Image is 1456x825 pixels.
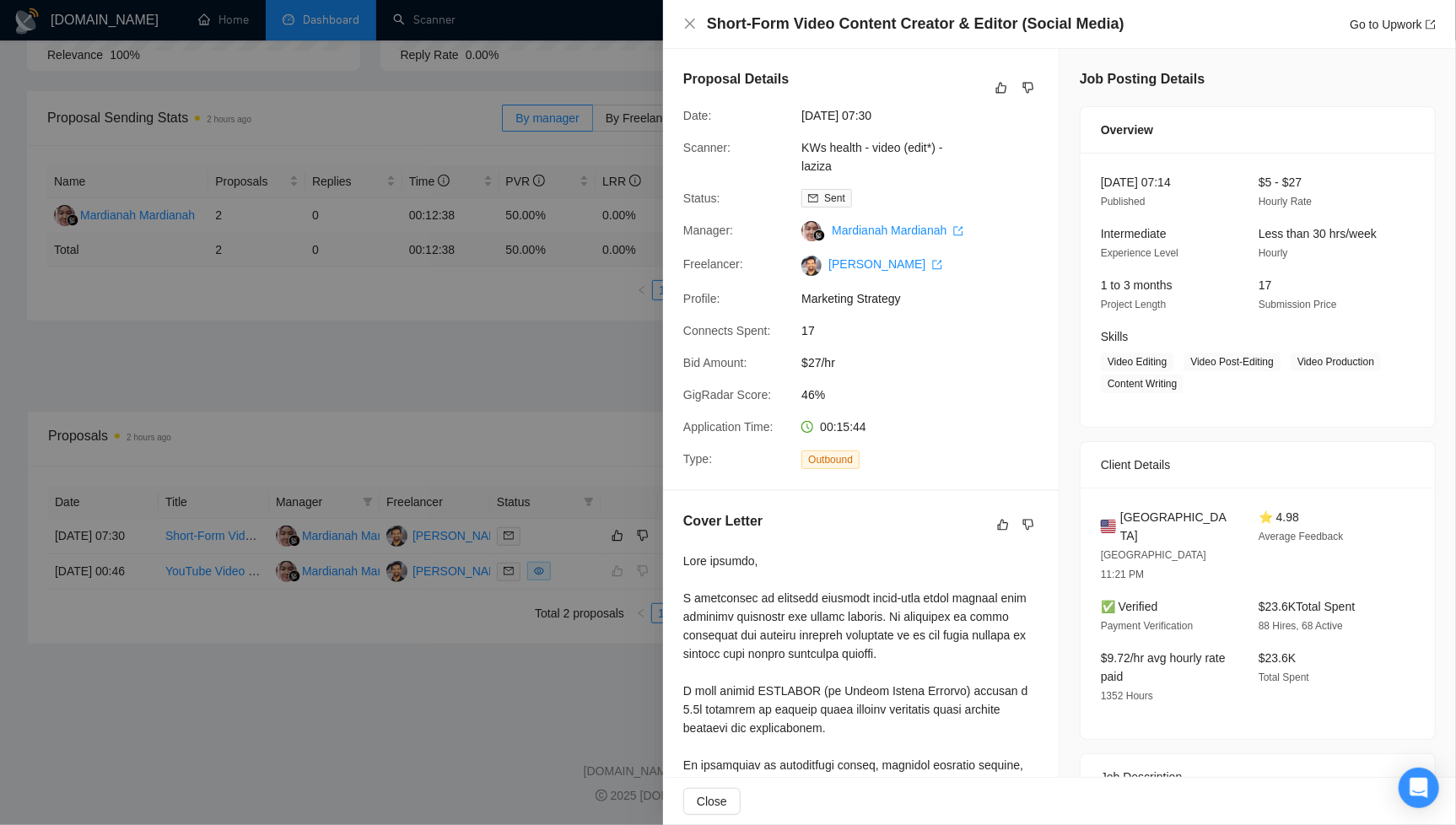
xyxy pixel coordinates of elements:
span: ⭐ 4.98 [1259,510,1299,524]
span: $23.6K [1259,651,1296,665]
div: Client Details [1101,442,1415,488]
span: Scanner: [683,141,731,154]
h4: Short-Form Video Content Creator & Editor (Social Media) [707,13,1124,35]
span: Manager: [683,224,733,237]
button: like [991,78,1011,98]
span: Intermediate [1101,227,1167,240]
button: Close [683,788,741,815]
span: ✅ Verified [1101,600,1158,613]
img: gigradar-bm.png [813,229,825,241]
span: $5 - $27 [1259,175,1302,189]
span: Close [697,792,727,811]
span: 17 [801,321,1054,340]
span: Sent [824,192,845,204]
span: Video Production [1291,353,1381,371]
img: c17AIh_ouQ017qqbpv5dMJlI87Xz-ZQrLW95avSDtJqyTu-v4YmXMF36r_-N9cmn4S [801,256,822,276]
span: 17 [1259,278,1272,292]
span: Project Length [1101,299,1166,310]
span: Status: [683,191,720,205]
span: mail [808,193,818,203]
span: Average Feedback [1259,531,1344,542]
span: Bid Amount: [683,356,747,369]
button: dislike [1018,78,1038,98]
span: dislike [1022,81,1034,94]
span: Less than 30 hrs/week [1259,227,1377,240]
span: Published [1101,196,1146,208]
a: [PERSON_NAME] export [828,257,942,271]
span: Hourly Rate [1259,196,1312,208]
span: Hourly [1259,247,1288,259]
button: like [993,515,1013,535]
button: Close [683,17,697,31]
a: Mardianah Mardianah export [832,224,963,237]
span: export [932,260,942,270]
span: [DATE] 07:14 [1101,175,1171,189]
div: Open Intercom Messenger [1399,768,1439,808]
span: close [683,17,697,30]
span: Profile: [683,292,720,305]
span: Marketing Strategy [801,289,1054,308]
span: [GEOGRAPHIC_DATA] 11:21 PM [1101,549,1206,580]
span: Video Post-Editing [1184,353,1281,371]
a: Go to Upworkexport [1350,18,1436,31]
span: 88 Hires, 68 Active [1259,620,1343,632]
span: [GEOGRAPHIC_DATA] [1120,508,1232,545]
h5: Job Posting Details [1080,69,1205,89]
span: Experience Level [1101,247,1178,259]
span: Overview [1101,121,1153,139]
span: Payment Verification [1101,620,1193,632]
span: like [997,518,1009,531]
h5: Proposal Details [683,69,789,89]
span: Skills [1101,330,1129,343]
h5: Cover Letter [683,511,763,531]
span: Application Time: [683,420,774,434]
span: Submission Price [1259,299,1337,310]
span: 00:15:44 [820,420,866,434]
span: $9.72/hr avg hourly rate paid [1101,651,1226,683]
span: clock-circle [801,421,813,433]
span: Date: [683,109,711,122]
span: like [995,81,1007,94]
div: Job Description [1101,754,1415,800]
span: [DATE] 07:30 [801,106,1054,125]
span: 1 to 3 months [1101,278,1173,292]
span: Connects Spent: [683,324,771,337]
span: 1352 Hours [1101,690,1153,702]
span: Outbound [801,450,860,469]
a: KWs health - video (edit*) - laziza [801,141,942,173]
button: dislike [1018,515,1038,535]
span: Total Spent [1259,671,1309,683]
span: Video Editing [1101,353,1174,371]
span: Freelancer: [683,257,743,271]
span: Content Writing [1101,375,1184,393]
span: GigRadar Score: [683,388,771,402]
span: Type: [683,452,712,466]
span: export [953,226,963,236]
span: export [1426,19,1436,30]
span: 46% [801,386,1054,404]
img: 🇺🇸 [1101,517,1116,536]
span: $27/hr [801,353,1054,372]
span: $23.6K Total Spent [1259,600,1355,613]
span: dislike [1022,518,1034,531]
